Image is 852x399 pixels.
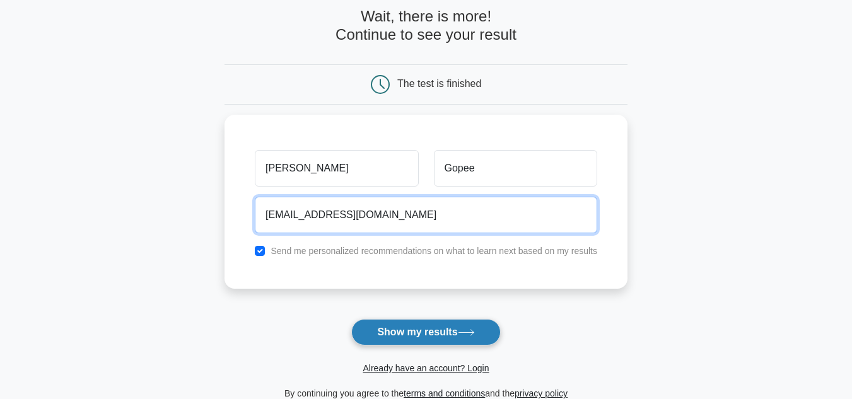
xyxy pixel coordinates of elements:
[225,8,627,44] h4: Wait, there is more! Continue to see your result
[515,388,568,398] a: privacy policy
[404,388,485,398] a: terms and conditions
[351,319,500,345] button: Show my results
[271,246,597,256] label: Send me personalized recommendations on what to learn next based on my results
[255,150,418,187] input: First name
[434,150,597,187] input: Last name
[255,197,597,233] input: Email
[363,363,489,373] a: Already have an account? Login
[397,78,481,89] div: The test is finished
